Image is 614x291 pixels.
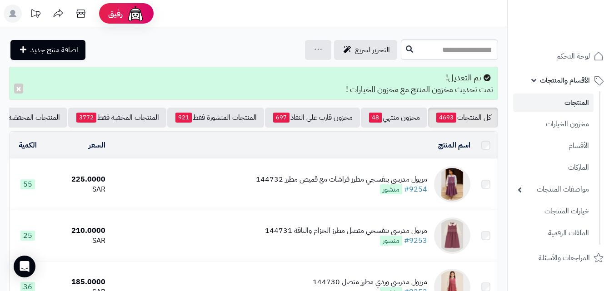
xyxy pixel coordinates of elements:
span: 25 [20,231,35,241]
div: 185.0000 [50,277,105,287]
a: #9253 [404,235,427,246]
a: مخزون الخيارات [513,114,594,134]
a: التحرير لسريع [334,40,397,60]
div: تم التعديل! تمت تحديث مخزون المنتج مع مخزون الخيارات ! [9,67,498,100]
div: 225.0000 [50,174,105,185]
span: رفيق [108,8,123,19]
img: مريول مدرسي بنفسجي مطرز فراشات مع قميص مطرز 144732 [434,166,470,202]
div: مريول مدرسي بنفسجي متصل مطرز الحزام والياقة 144731 [265,226,427,236]
a: كل المنتجات4693 [428,108,498,128]
a: مواصفات المنتجات [513,180,594,199]
img: ai-face.png [126,5,145,23]
a: اضافة منتج جديد [10,40,85,60]
div: مريول مدرسي وردي مطرز متصل 144730 [313,277,427,287]
span: الأقسام والمنتجات [540,74,590,87]
a: خيارات المنتجات [513,202,594,221]
div: SAR [50,184,105,195]
a: الماركات [513,158,594,178]
img: مريول مدرسي بنفسجي متصل مطرز الحزام والياقة 144731 [434,217,470,254]
a: #9254 [404,184,427,195]
span: 4693 [436,113,456,123]
span: 697 [273,113,290,123]
div: مريول مدرسي بنفسجي مطرز فراشات مع قميص مطرز 144732 [256,174,427,185]
span: لوحة التحكم [556,50,590,63]
div: 210.0000 [50,226,105,236]
img: logo-2.png [552,8,605,27]
span: منشور [380,236,402,246]
a: مخزون قارب على النفاذ697 [265,108,360,128]
a: المنتجات المخفية فقط3772 [68,108,166,128]
a: الكمية [19,140,37,151]
span: المراجعات والأسئلة [539,252,590,264]
span: 48 [369,113,382,123]
span: التحرير لسريع [355,44,390,55]
a: الملفات الرقمية [513,223,594,243]
a: المنتجات [513,94,594,112]
a: مخزون منتهي48 [361,108,427,128]
a: الأقسام [513,136,594,156]
a: المنتجات المنشورة فقط921 [167,108,264,128]
span: 3772 [76,113,96,123]
a: المراجعات والأسئلة [513,247,609,269]
a: السعر [89,140,105,151]
span: منشور [380,184,402,194]
div: SAR [50,236,105,246]
div: Open Intercom Messenger [14,256,35,277]
a: تحديثات المنصة [24,5,47,25]
a: اسم المنتج [438,140,470,151]
span: اضافة منتج جديد [30,44,78,55]
span: 55 [20,179,35,189]
a: لوحة التحكم [513,45,609,67]
button: × [14,84,23,94]
span: 921 [175,113,192,123]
